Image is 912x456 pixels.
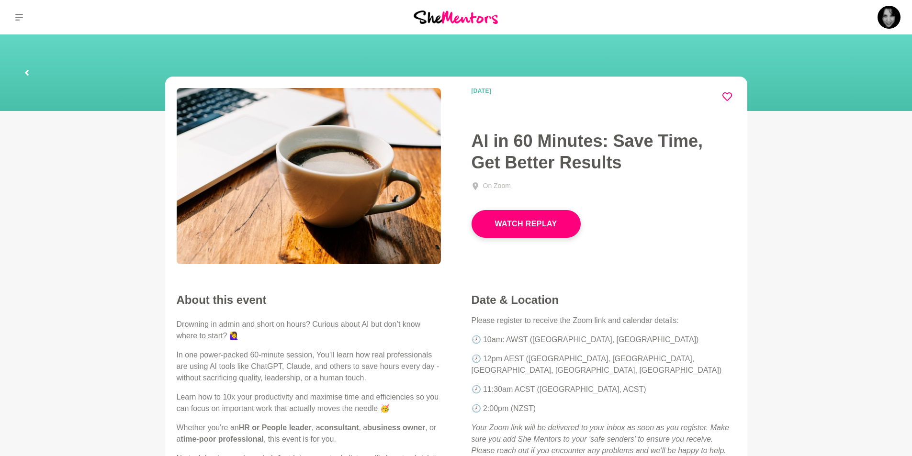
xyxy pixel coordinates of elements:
[483,181,511,191] div: On Zoom
[472,210,581,238] button: Watch Replay
[177,422,441,445] p: Whether you're an , a , a , or a , this event is for you.
[472,130,736,173] h1: AI in 60 Minutes: Save Time, Get Better Results
[177,319,441,342] p: Drowning in admin and short on hours? Curious about AI but don’t know where to start? 🙋‍♀️
[177,88,441,264] img: AI in 60 minutes workshop - she mentors
[878,6,901,29] img: Donna English
[472,334,736,345] p: 🕗 10am: AWST ([GEOGRAPHIC_DATA], [GEOGRAPHIC_DATA])
[180,435,263,443] strong: time-poor professional
[177,391,441,414] p: Learn how to 10x your productivity and maximise time and efficiencies so you can focus on importa...
[472,293,736,307] h4: Date & Location
[472,88,588,94] time: [DATE]
[177,293,441,307] h2: About this event
[320,423,359,432] strong: consultant
[472,384,736,395] p: 🕗 11:30am ACST ([GEOGRAPHIC_DATA], ACST)
[472,403,736,414] p: 🕗 2:00pm (NZST)
[472,423,729,455] em: Your Zoom link will be delivered to your inbox as soon as you register. Make sure you add She Men...
[367,423,425,432] strong: business owner
[414,11,498,23] img: She Mentors Logo
[177,349,441,384] p: In one power-packed 60-minute session, You’ll learn how real professionals are using AI tools lik...
[472,353,736,376] p: 🕗 12pm AEST ([GEOGRAPHIC_DATA], [GEOGRAPHIC_DATA], [GEOGRAPHIC_DATA], [GEOGRAPHIC_DATA], [GEOGRAP...
[239,423,312,432] strong: HR or People leader
[472,315,736,326] p: Please register to receive the Zoom link and calendar details:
